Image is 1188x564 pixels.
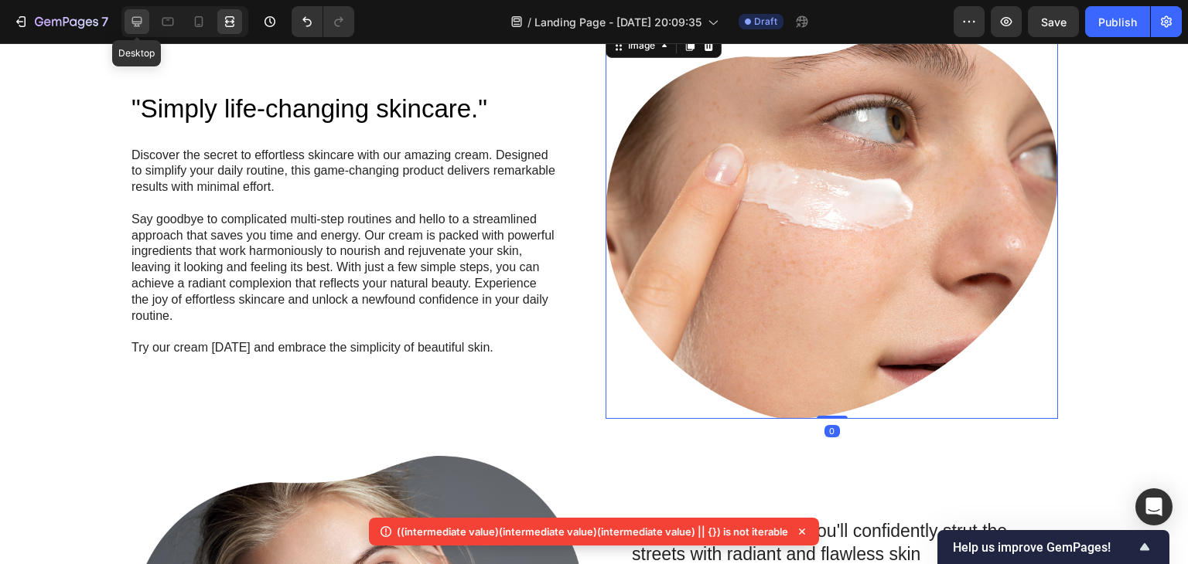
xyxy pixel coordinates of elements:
[130,48,558,84] h2: "Simply life-changing skincare."
[1135,488,1173,525] div: Open Intercom Messenger
[131,168,556,281] p: Say goodbye to complicated multi-step routines and hello to a streamlined approach that saves you...
[6,6,115,37] button: 7
[754,15,777,29] span: Draft
[953,538,1154,556] button: Show survey - Help us improve GemPages!
[630,475,1058,525] h2: ...and the best part is, you'll confidently strut the streets with radiant and flawless skin
[101,12,108,31] p: 7
[1028,6,1079,37] button: Save
[527,14,531,30] span: /
[1041,15,1067,29] span: Save
[397,524,788,539] p: ((intermediate value)(intermediate value)(intermediate value) || {}) is not iterable
[1098,14,1137,30] div: Publish
[131,297,556,313] p: Try our cream [DATE] and embrace the simplicity of beautiful skin.
[1085,6,1150,37] button: Publish
[534,14,702,30] span: Landing Page - [DATE] 20:09:35
[953,540,1135,555] span: Help us improve GemPages!
[824,382,840,394] div: 0
[131,104,556,152] p: Discover the secret to effortless skincare with our amazing cream. Designed to simplify your dail...
[292,6,354,37] div: Undo/Redo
